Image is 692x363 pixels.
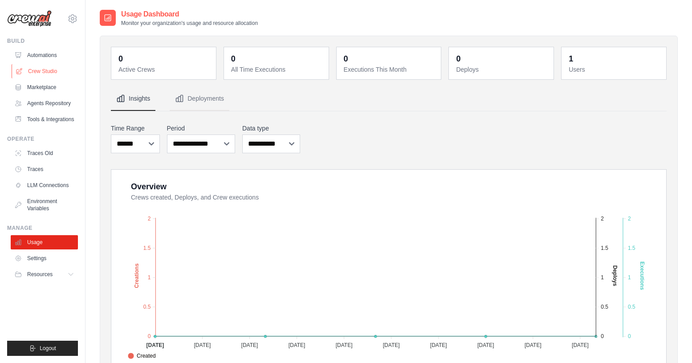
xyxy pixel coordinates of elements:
[336,342,353,348] tspan: [DATE]
[639,261,645,290] text: Executions
[11,235,78,249] a: Usage
[456,65,548,74] dt: Deploys
[628,245,635,251] tspan: 1.5
[7,135,78,143] div: Operate
[148,333,151,339] tspan: 0
[11,146,78,160] a: Traces Old
[601,304,608,310] tspan: 0.5
[11,162,78,176] a: Traces
[194,342,211,348] tspan: [DATE]
[12,64,79,78] a: Crew Studio
[121,9,258,20] h2: Usage Dashboard
[134,263,140,288] text: Creations
[111,87,667,111] nav: Tabs
[11,178,78,192] a: LLM Connections
[143,245,151,251] tspan: 1.5
[601,274,604,281] tspan: 1
[628,216,631,222] tspan: 2
[569,65,661,74] dt: Users
[344,65,436,74] dt: Executions This Month
[118,65,211,74] dt: Active Crews
[146,342,164,348] tspan: [DATE]
[11,251,78,265] a: Settings
[11,96,78,110] a: Agents Repository
[11,112,78,126] a: Tools & Integrations
[289,342,305,348] tspan: [DATE]
[628,304,635,310] tspan: 0.5
[7,37,78,45] div: Build
[477,342,494,348] tspan: [DATE]
[111,87,155,111] button: Insights
[456,53,460,65] div: 0
[612,265,618,286] text: Deploys
[27,271,53,278] span: Resources
[572,342,589,348] tspan: [DATE]
[628,274,631,281] tspan: 1
[121,20,258,27] p: Monitor your organization's usage and resource allocation
[40,345,56,352] span: Logout
[242,124,300,133] label: Data type
[11,267,78,281] button: Resources
[601,216,604,222] tspan: 2
[601,245,608,251] tspan: 1.5
[170,87,229,111] button: Deployments
[525,342,541,348] tspan: [DATE]
[383,342,400,348] tspan: [DATE]
[11,48,78,62] a: Automations
[569,53,573,65] div: 1
[628,333,631,339] tspan: 0
[148,274,151,281] tspan: 1
[128,352,156,360] span: Created
[148,216,151,222] tspan: 2
[430,342,447,348] tspan: [DATE]
[7,10,52,27] img: Logo
[131,193,655,202] dt: Crews created, Deploys, and Crew executions
[7,341,78,356] button: Logout
[143,304,151,310] tspan: 0.5
[344,53,348,65] div: 0
[131,180,167,193] div: Overview
[231,53,236,65] div: 0
[601,333,604,339] tspan: 0
[241,342,258,348] tspan: [DATE]
[11,80,78,94] a: Marketplace
[11,194,78,216] a: Environment Variables
[7,224,78,232] div: Manage
[118,53,123,65] div: 0
[167,124,236,133] label: Period
[111,124,160,133] label: Time Range
[231,65,323,74] dt: All Time Executions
